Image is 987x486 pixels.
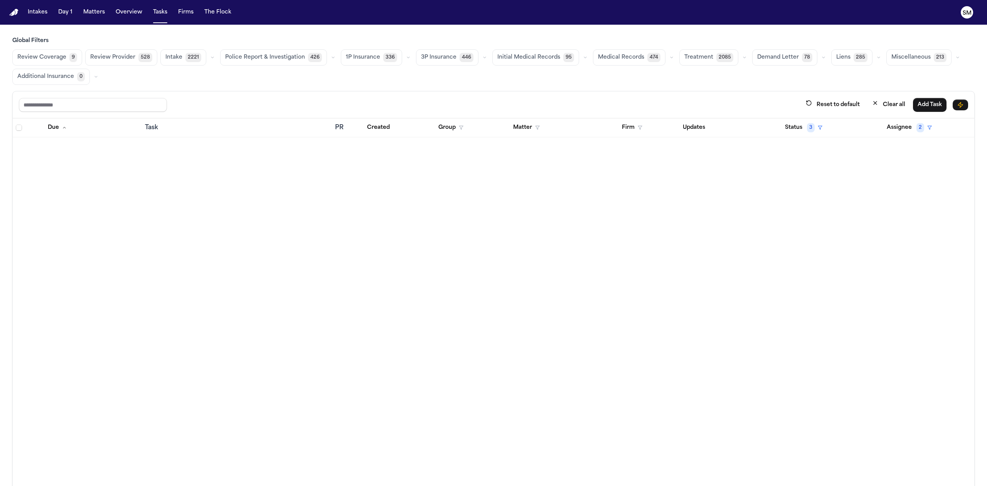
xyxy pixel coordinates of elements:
[9,9,19,16] img: Finch Logo
[913,98,947,112] button: Add Task
[362,121,394,135] button: Created
[882,121,936,135] button: Assignee2
[160,49,206,66] button: Intake2221
[17,54,66,61] span: Review Coverage
[801,98,864,112] button: Reset to default
[145,123,329,132] div: Task
[113,5,145,19] button: Overview
[780,121,827,135] button: Status3
[716,53,733,62] span: 2085
[867,98,910,112] button: Clear all
[25,5,51,19] button: Intakes
[150,5,170,19] button: Tasks
[684,54,713,61] span: Treatment
[678,121,710,135] button: Updates
[934,53,947,62] span: 213
[831,49,872,66] button: Liens285
[460,53,473,62] span: 446
[77,72,85,81] span: 0
[12,37,975,45] h3: Global Filters
[341,49,402,66] button: 1P Insurance336
[335,123,356,132] div: PR
[598,54,644,61] span: Medical Records
[220,49,327,66] button: Police Report & Investigation426
[647,53,660,62] span: 474
[593,49,665,66] button: Medical Records474
[854,53,867,62] span: 285
[16,125,22,131] span: Select all
[90,54,135,61] span: Review Provider
[80,5,108,19] button: Matters
[617,121,647,135] button: Firm
[138,53,152,62] span: 528
[43,121,71,135] button: Due
[886,49,952,66] button: Miscellaneous213
[891,54,931,61] span: Miscellaneous
[836,54,851,61] span: Liens
[12,69,90,85] button: Additional Insurance0
[85,49,157,66] button: Review Provider528
[752,49,817,66] button: Demand Letter78
[421,54,456,61] span: 3P Insurance
[185,53,201,62] span: 2221
[434,121,468,135] button: Group
[346,54,380,61] span: 1P Insurance
[17,73,74,81] span: Additional Insurance
[201,5,234,19] button: The Flock
[497,54,560,61] span: Initial Medical Records
[953,100,968,110] button: Immediate Task
[9,9,19,16] a: Home
[802,53,812,62] span: 78
[165,54,182,61] span: Intake
[225,54,305,61] span: Police Report & Investigation
[492,49,579,66] button: Initial Medical Records95
[509,121,544,135] button: Matter
[383,53,397,62] span: 336
[308,53,322,62] span: 426
[55,5,76,19] button: Day 1
[757,54,799,61] span: Demand Letter
[563,53,574,62] span: 95
[175,5,197,19] button: Firms
[12,49,82,66] button: Review Coverage9
[679,49,738,66] button: Treatment2085
[69,53,77,62] span: 9
[416,49,478,66] button: 3P Insurance446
